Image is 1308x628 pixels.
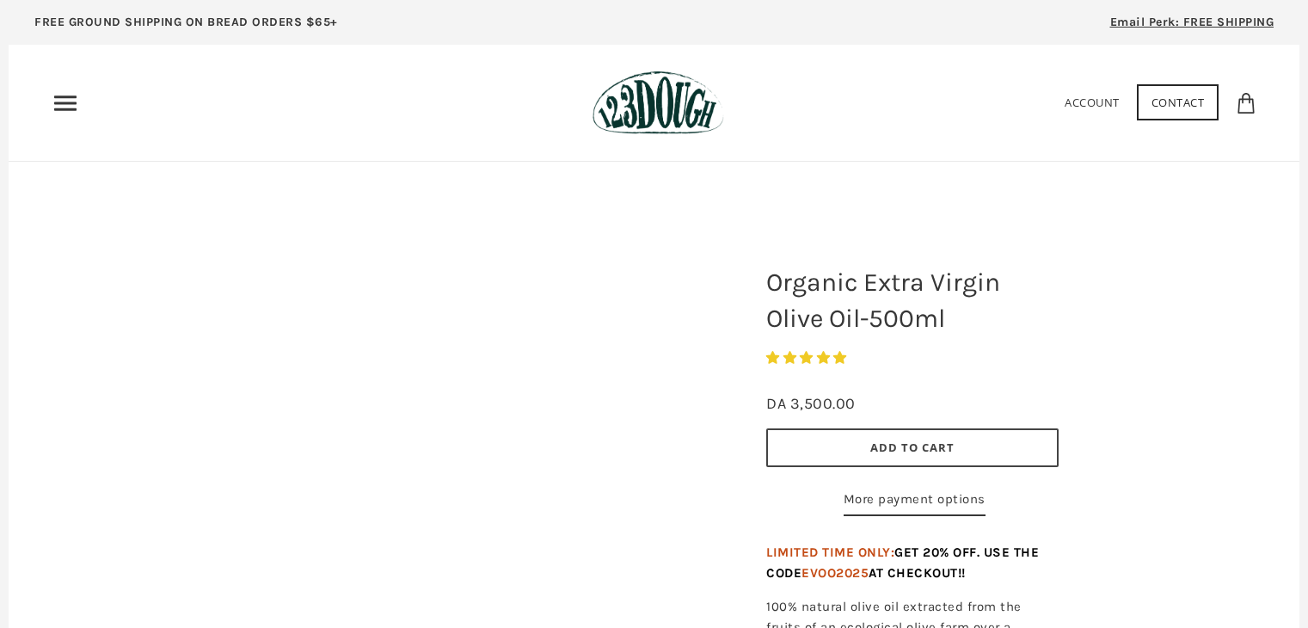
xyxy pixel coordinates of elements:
[801,565,869,581] span: EVOO2025
[1084,9,1300,45] a: Email Perk: FREE SHIPPING
[766,391,856,416] div: DA 3,500.00
[844,489,986,516] a: More payment options
[753,256,1072,345] h1: Organic Extra Virgin Olive Oil-500ml
[34,13,338,32] p: FREE GROUND SHIPPING ON BREAD ORDERS $65+
[52,89,79,117] nav: Primary
[870,440,955,455] span: Add to Cart
[1065,95,1120,110] a: Account
[766,545,1039,581] span: GET 20% OFF. USE THE CODE AT CHECKOUT!!
[766,545,1039,581] strong: LIMITED TIME ONLY:
[766,350,851,366] span: 5.00 stars
[766,428,1059,467] button: Add to Cart
[593,71,724,135] img: 123Dough Bakery
[9,9,364,45] a: FREE GROUND SHIPPING ON BREAD ORDERS $65+
[1110,15,1274,29] span: Email Perk: FREE SHIPPING
[1137,84,1219,120] a: Contact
